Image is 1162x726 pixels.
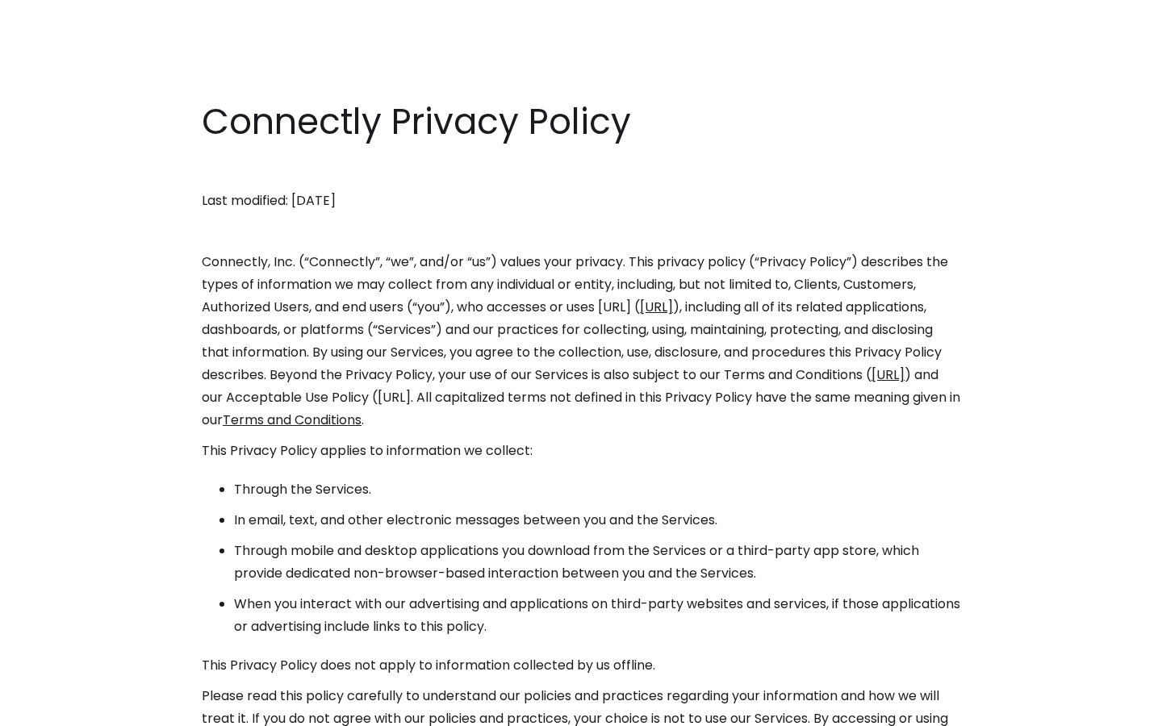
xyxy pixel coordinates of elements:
[202,97,960,147] h1: Connectly Privacy Policy
[32,698,97,720] ul: Language list
[871,365,905,384] a: [URL]
[234,593,960,638] li: When you interact with our advertising and applications on third-party websites and services, if ...
[202,440,960,462] p: This Privacy Policy applies to information we collect:
[16,696,97,720] aside: Language selected: English
[202,159,960,181] p: ‍
[640,298,673,316] a: [URL]
[234,478,960,501] li: Through the Services.
[202,190,960,212] p: Last modified: [DATE]
[234,540,960,585] li: Through mobile and desktop applications you download from the Services or a third-party app store...
[234,509,960,532] li: In email, text, and other electronic messages between you and the Services.
[223,411,362,429] a: Terms and Conditions
[202,251,960,432] p: Connectly, Inc. (“Connectly”, “we”, and/or “us”) values your privacy. This privacy policy (“Priva...
[202,220,960,243] p: ‍
[202,654,960,677] p: This Privacy Policy does not apply to information collected by us offline.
